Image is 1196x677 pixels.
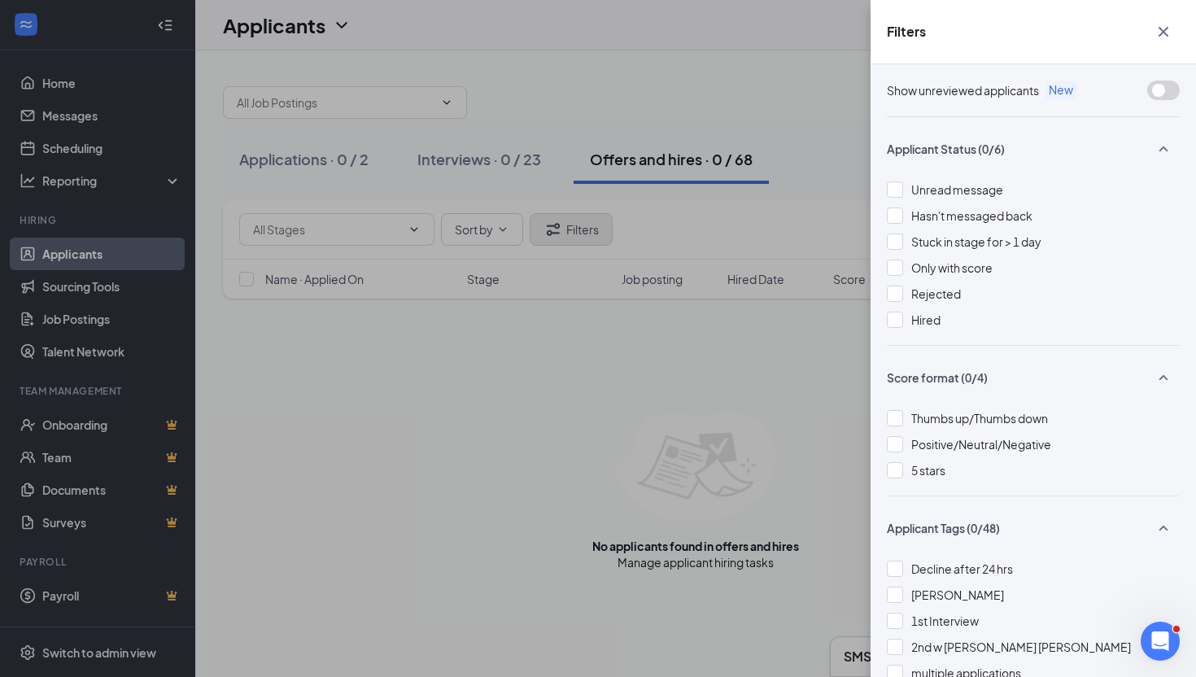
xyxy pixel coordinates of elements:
[1154,368,1173,387] svg: SmallChevronUp
[911,208,1032,223] span: Hasn't messaged back
[1147,513,1180,544] button: SmallChevronUp
[887,81,1039,99] span: Show unreviewed applicants
[1147,16,1180,47] button: Cross
[911,614,979,628] span: 1st Interview
[887,369,988,386] span: Score format (0/4)
[911,587,1004,602] span: [PERSON_NAME]
[1154,518,1173,538] svg: SmallChevronUp
[1147,362,1180,393] button: SmallChevronUp
[911,260,993,275] span: Only with score
[887,520,1000,536] span: Applicant Tags (0/48)
[911,286,961,301] span: Rejected
[1154,139,1173,159] svg: SmallChevronUp
[911,463,945,478] span: 5 stars
[887,141,1005,157] span: Applicant Status (0/6)
[1045,81,1076,99] span: New
[911,437,1051,452] span: Positive/Neutral/Negative
[1147,133,1180,164] button: SmallChevronUp
[911,312,941,327] span: Hired
[911,234,1041,249] span: Stuck in stage for > 1 day
[887,23,926,41] h5: Filters
[911,640,1131,654] span: 2nd w [PERSON_NAME] [PERSON_NAME]
[911,411,1048,426] span: Thumbs up/Thumbs down
[911,182,1003,197] span: Unread message
[1141,622,1180,661] iframe: Intercom live chat
[1154,22,1173,41] svg: Cross
[911,561,1013,576] span: Decline after 24 hrs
